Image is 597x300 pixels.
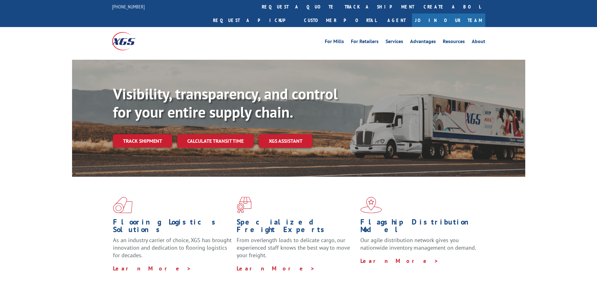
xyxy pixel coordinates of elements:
img: xgs-icon-total-supply-chain-intelligence-red [113,197,132,213]
a: Learn More > [113,265,191,272]
span: Our agile distribution network gives you nationwide inventory management on demand. [360,236,476,251]
a: Resources [443,39,465,46]
a: Services [386,39,403,46]
a: Customer Portal [299,14,381,27]
p: From overlength loads to delicate cargo, our experienced staff knows the best way to move your fr... [237,236,356,264]
h1: Flooring Logistics Solutions [113,218,232,236]
a: Join Our Team [412,14,485,27]
h1: Specialized Freight Experts [237,218,356,236]
h1: Flagship Distribution Model [360,218,479,236]
a: Learn More > [237,265,315,272]
a: Calculate transit time [177,134,254,148]
a: XGS ASSISTANT [259,134,313,148]
a: Track shipment [113,134,172,147]
span: As an industry carrier of choice, XGS has brought innovation and dedication to flooring logistics... [113,236,232,259]
a: Learn More > [360,257,439,264]
b: Visibility, transparency, and control for your entire supply chain. [113,84,338,122]
a: Request a pickup [208,14,299,27]
a: For Retailers [351,39,379,46]
a: About [472,39,485,46]
a: [PHONE_NUMBER] [112,3,145,10]
a: Agent [381,14,412,27]
img: xgs-icon-focused-on-flooring-red [237,197,251,213]
a: Advantages [410,39,436,46]
img: xgs-icon-flagship-distribution-model-red [360,197,382,213]
a: For Mills [325,39,344,46]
